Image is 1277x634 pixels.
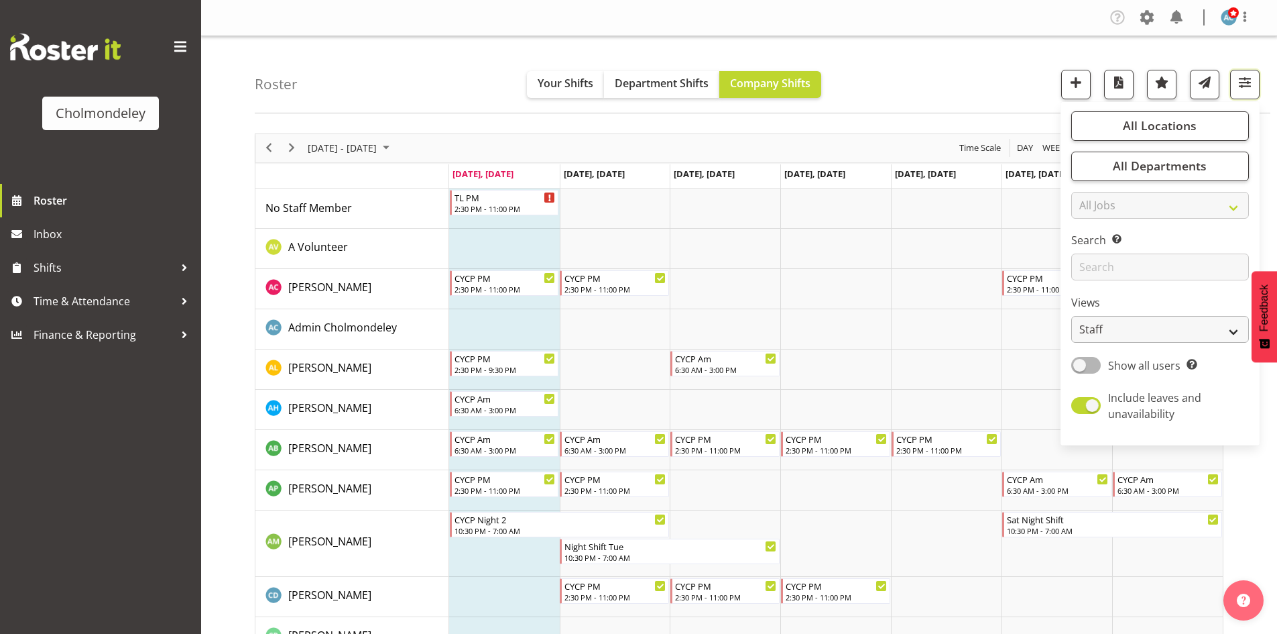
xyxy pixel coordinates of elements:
div: CYCP PM [454,271,556,284]
a: [PERSON_NAME] [288,587,371,603]
button: Feedback - Show survey [1252,271,1277,362]
div: Abigail Chessum"s event - CYCP PM Begin From Monday, August 25, 2025 at 2:30:00 PM GMT+12:00 Ends... [450,270,559,296]
a: [PERSON_NAME] [288,480,371,496]
button: August 2025 [306,140,396,156]
span: Inbox [34,224,194,244]
span: Admin Cholmondeley [288,320,397,335]
div: 2:30 PM - 11:00 PM [1007,284,1108,295]
button: Send a list of all shifts for the selected filtered period to all rostered employees. [1190,70,1219,99]
span: Department Shifts [615,76,709,91]
span: No Staff Member [265,201,352,215]
span: All Locations [1123,117,1197,134]
div: Andrea McMurray"s event - CYCP Night 2 Begin From Monday, August 25, 2025 at 10:30:00 PM GMT+12:0... [450,512,670,537]
div: 6:30 AM - 3:00 PM [454,405,556,415]
div: CYCP PM [675,432,776,445]
td: Ally Brown resource [255,430,449,470]
td: Admin Cholmondeley resource [255,309,449,350]
div: No Staff Member"s event - TL PM Begin From Monday, August 25, 2025 at 2:30:00 PM GMT+12:00 Ends A... [450,190,559,215]
div: 6:30 AM - 3:00 PM [675,364,776,375]
div: 2:30 PM - 11:00 PM [675,592,776,602]
button: Download a PDF of the roster according to the set date range. [1104,70,1134,99]
div: CYCP PM [564,271,666,284]
td: Amelie Paroll resource [255,470,449,511]
div: Andrea McMurray"s event - Night Shift Tue Begin From Tuesday, August 26, 2025 at 10:30:00 PM GMT+... [560,539,780,564]
div: Ally Brown"s event - CYCP PM Begin From Wednesday, August 27, 2025 at 2:30:00 PM GMT+12:00 Ends A... [670,431,780,457]
td: No Staff Member resource [255,189,449,229]
div: Alexzarn Harmer"s event - CYCP Am Begin From Monday, August 25, 2025 at 6:30:00 AM GMT+12:00 Ends... [450,391,559,417]
a: [PERSON_NAME] [288,533,371,549]
div: Alexandra Landolt"s event - CYCP Am Begin From Wednesday, August 27, 2025 at 6:30:00 AM GMT+12:00... [670,351,780,376]
span: [DATE], [DATE] [1006,168,1067,180]
div: previous period [257,134,280,162]
button: Filter Shifts [1230,70,1260,99]
a: [PERSON_NAME] [288,440,371,456]
span: All Departments [1113,158,1207,174]
span: [PERSON_NAME] [288,360,371,375]
span: Include leaves and unavailability [1108,390,1201,421]
div: CYCP Am [1007,472,1108,486]
span: [DATE], [DATE] [674,168,735,180]
div: Andrea McMurray"s event - Sat Night Shift Begin From Saturday, August 30, 2025 at 10:30:00 PM GMT... [1002,512,1222,537]
a: [PERSON_NAME] [288,400,371,416]
div: 2:30 PM - 11:00 PM [564,592,666,602]
div: Cholmondeley [56,103,145,123]
div: Amelie Paroll"s event - CYCP Am Begin From Saturday, August 30, 2025 at 6:30:00 AM GMT+12:00 Ends... [1002,472,1111,497]
h4: Roster [255,76,298,92]
div: Sat Night Shift [1007,513,1219,526]
span: [PERSON_NAME] [288,481,371,496]
div: CYCP Night 2 [454,513,666,526]
div: 6:30 AM - 3:00 PM [454,445,556,456]
div: CYCP Am [454,392,556,405]
button: Time Scale [957,140,1004,156]
div: CYCP PM [564,579,666,592]
div: CYCP PM [564,472,666,486]
div: 6:30 AM - 3:00 PM [564,445,666,456]
button: Previous [260,140,278,156]
div: 2:30 PM - 9:30 PM [454,364,556,375]
button: Your Shifts [527,71,604,98]
div: Alexandra Landolt"s event - CYCP PM Begin From Monday, August 25, 2025 at 2:30:00 PM GMT+12:00 En... [450,351,559,376]
div: Amelie Paroll"s event - CYCP Am Begin From Sunday, August 31, 2025 at 6:30:00 AM GMT+12:00 Ends A... [1113,472,1222,497]
a: [PERSON_NAME] [288,279,371,295]
span: [PERSON_NAME] [288,441,371,456]
td: Camille Davidson resource [255,577,449,617]
button: All Departments [1071,152,1249,181]
div: next period [280,134,303,162]
button: Company Shifts [719,71,821,98]
div: TL PM [454,191,556,204]
button: Department Shifts [604,71,719,98]
a: [PERSON_NAME] [288,360,371,376]
div: CYCP PM [1007,271,1108,284]
span: [PERSON_NAME] [288,534,371,549]
span: Finance & Reporting [34,325,174,345]
span: [DATE], [DATE] [452,168,513,180]
span: A Volunteer [288,240,348,254]
div: 10:30 PM - 7:00 AM [454,525,666,536]
img: additional-cycp-required1509.jpg [1221,9,1237,25]
span: [PERSON_NAME] [288,401,371,415]
span: Week [1041,140,1067,156]
span: [DATE], [DATE] [784,168,845,180]
div: Amelie Paroll"s event - CYCP PM Begin From Monday, August 25, 2025 at 2:30:00 PM GMT+12:00 Ends A... [450,472,559,497]
div: August 25 - 31, 2025 [303,134,398,162]
span: [PERSON_NAME] [288,588,371,602]
label: Search [1071,232,1249,248]
span: Your Shifts [538,76,593,91]
div: Camille Davidson"s event - CYCP PM Begin From Wednesday, August 27, 2025 at 2:30:00 PM GMT+12:00 ... [670,578,780,604]
button: Add a new shift [1061,70,1091,99]
span: [DATE], [DATE] [895,168,956,180]
button: Timeline Week [1040,140,1068,156]
span: Time & Attendance [34,291,174,311]
div: CYCP Am [675,352,776,365]
div: 10:30 PM - 7:00 AM [1007,525,1219,536]
div: Camille Davidson"s event - CYCP PM Begin From Tuesday, August 26, 2025 at 2:30:00 PM GMT+12:00 En... [560,578,669,604]
div: Camille Davidson"s event - CYCP PM Begin From Thursday, August 28, 2025 at 2:30:00 PM GMT+12:00 E... [781,578,890,604]
div: 2:30 PM - 11:00 PM [786,445,887,456]
div: Ally Brown"s event - CYCP Am Begin From Tuesday, August 26, 2025 at 6:30:00 AM GMT+12:00 Ends At ... [560,431,669,457]
span: Roster [34,191,194,211]
div: 6:30 AM - 3:00 PM [1007,485,1108,496]
div: 2:30 PM - 11:00 PM [454,203,556,214]
button: All Locations [1071,111,1249,141]
div: Ally Brown"s event - CYCP Am Begin From Monday, August 25, 2025 at 6:30:00 AM GMT+12:00 Ends At M... [450,431,559,457]
button: Next [283,140,301,156]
